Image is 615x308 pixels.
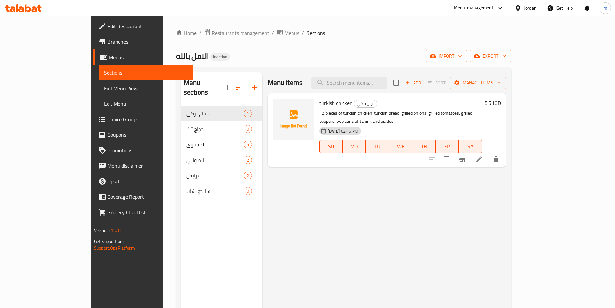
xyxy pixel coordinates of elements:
span: Version: [94,226,110,235]
button: TH [412,140,436,153]
span: 1 [244,111,251,117]
div: items [244,172,252,179]
span: 1.0.0 [111,226,121,235]
span: Sort sections [231,80,247,95]
div: items [244,156,252,164]
div: items [244,141,252,148]
h2: Menu sections [184,78,222,97]
button: Branch-specific-item [455,152,470,167]
span: Edit Restaurant [108,22,188,30]
span: SA [461,142,479,151]
div: ساندويشات0 [181,183,262,199]
span: SU [322,142,340,151]
button: SA [459,140,482,153]
span: دجاج تركي [186,110,244,117]
span: Full Menu View [104,84,188,92]
input: search [311,77,387,89]
div: Inactive [210,53,230,61]
span: MO [345,142,363,151]
span: Menu disclaimer [108,162,188,170]
span: Branches [108,38,188,46]
div: items [244,110,252,117]
a: Coverage Report [93,189,193,205]
a: Branches [93,34,193,49]
span: Edit Menu [104,100,188,108]
button: MO [343,140,366,153]
span: TH [415,142,433,151]
nav: Menu sections [181,103,262,201]
h6: 5.5 JOD [485,99,501,108]
span: Menus [109,53,188,61]
span: Select to update [440,153,453,166]
span: export [475,52,506,60]
a: Upsell [93,174,193,189]
span: ساندويشات [186,187,244,195]
button: FR [436,140,459,153]
a: Menus [93,49,193,65]
span: Coverage Report [108,193,188,201]
span: Coupons [108,131,188,139]
span: Select section first [424,78,450,88]
span: دجاج تركي [354,100,377,107]
span: Grocery Checklist [108,208,188,216]
span: المشاوي [186,141,244,148]
button: export [470,50,511,62]
button: Add [403,78,424,88]
a: Support.OpsPlatform [94,244,135,252]
span: Promotions [108,146,188,154]
button: delete [488,152,504,167]
a: Edit Menu [99,96,193,112]
div: دجاج تكا0 [181,121,262,137]
a: Promotions [93,143,193,158]
li: / [199,29,201,37]
p: 12 pieces of turkish chicken, turkish bread, grilled onions, grilled tomatoes, grilled peppers, t... [319,109,482,125]
img: turkish chicken [273,99,314,140]
div: دجاج تركي1 [181,106,262,121]
li: / [272,29,274,37]
span: import [431,52,462,60]
div: عرايس [186,172,244,179]
span: Add item [403,78,424,88]
span: 5 [244,142,251,148]
span: turkish chicken [319,98,353,108]
a: Full Menu View [99,80,193,96]
span: 0 [244,188,251,194]
li: / [302,29,304,37]
a: Menus [277,29,299,37]
span: Add [405,79,422,87]
div: الصواني2 [181,152,262,168]
a: Coupons [93,127,193,143]
span: Inactive [210,54,230,59]
span: Manage items [455,79,501,87]
button: SU [319,140,343,153]
div: Jordan [524,5,537,12]
span: 2 [244,157,251,163]
span: WE [392,142,410,151]
span: 2 [244,173,251,179]
span: TU [368,142,386,151]
a: Grocery Checklist [93,205,193,220]
span: الصواني [186,156,244,164]
span: 0 [244,126,251,132]
span: Sections [104,69,188,77]
a: Edit Restaurant [93,18,193,34]
span: Select all sections [218,81,231,94]
button: Manage items [450,77,506,89]
a: Restaurants management [204,29,269,37]
button: WE [389,140,412,153]
span: m [603,5,607,12]
div: items [244,187,252,195]
span: Restaurants management [212,29,269,37]
div: items [244,125,252,133]
button: TU [366,140,389,153]
span: دجاج تكا [186,125,244,133]
a: Sections [99,65,193,80]
span: Get support on: [94,237,124,246]
button: import [426,50,467,62]
a: Menu disclaimer [93,158,193,174]
span: الامل بالله [176,49,208,63]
